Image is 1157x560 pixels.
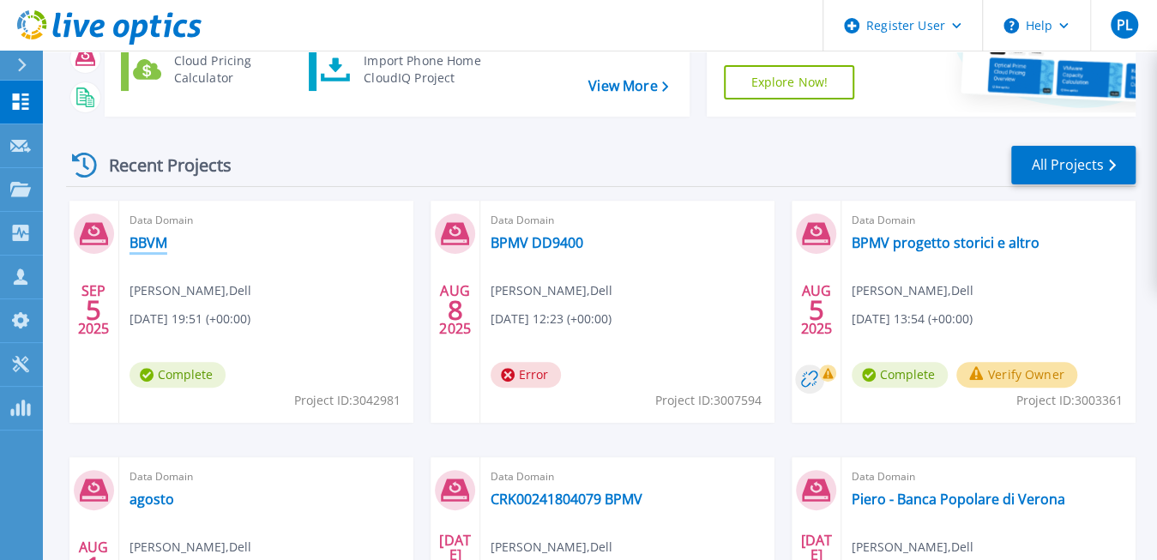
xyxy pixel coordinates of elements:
span: Error [491,362,561,388]
div: AUG 2025 [438,279,471,341]
span: 5 [86,303,101,317]
span: [PERSON_NAME] , Dell [852,538,973,557]
span: [DATE] 12:23 (+00:00) [491,310,612,328]
a: BPMV progetto storici e altro [852,234,1039,251]
a: View More [588,78,668,94]
a: Cloud Pricing Calculator [121,48,297,91]
span: Data Domain [491,211,764,230]
span: [PERSON_NAME] , Dell [130,538,251,557]
span: Data Domain [491,467,764,486]
span: Data Domain [852,467,1125,486]
span: [PERSON_NAME] , Dell [130,281,251,300]
span: PL [1116,18,1131,32]
div: AUG 2025 [799,279,832,341]
a: CRK00241804079 BPMV [491,491,642,508]
div: Recent Projects [66,144,255,186]
span: [PERSON_NAME] , Dell [491,281,612,300]
span: Project ID: 3003361 [1016,391,1123,410]
a: All Projects [1011,146,1136,184]
span: [PERSON_NAME] , Dell [852,281,973,300]
span: Complete [852,362,948,388]
span: [DATE] 19:51 (+00:00) [130,310,250,328]
a: Explore Now! [724,65,854,99]
a: BBVM [130,234,167,251]
button: Verify Owner [956,362,1077,388]
div: Import Phone Home CloudIQ Project [355,52,489,87]
a: BPMV DD9400 [491,234,583,251]
span: Data Domain [130,467,403,486]
span: Complete [130,362,226,388]
span: Data Domain [852,211,1125,230]
a: Piero - Banca Popolare di Verona [852,491,1065,508]
span: Project ID: 3042981 [294,391,401,410]
span: 5 [808,303,823,317]
div: SEP 2025 [77,279,110,341]
div: Cloud Pricing Calculator [166,52,292,87]
span: [PERSON_NAME] , Dell [491,538,612,557]
span: 8 [447,303,462,317]
span: [DATE] 13:54 (+00:00) [852,310,973,328]
span: Data Domain [130,211,403,230]
a: agosto [130,491,174,508]
span: Project ID: 3007594 [655,391,762,410]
